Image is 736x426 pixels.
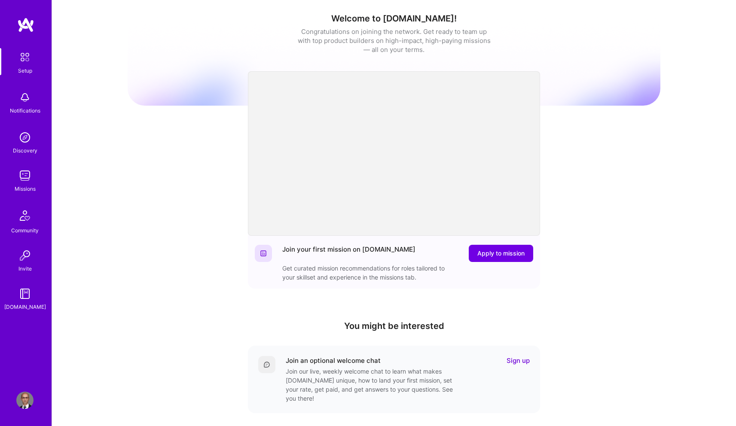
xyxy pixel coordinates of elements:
a: Sign up [507,356,530,365]
img: guide book [16,285,34,302]
div: Join an optional welcome chat [286,356,381,365]
a: User Avatar [14,392,36,409]
span: Apply to mission [477,249,525,258]
iframe: video [248,71,540,236]
div: Join your first mission on [DOMAIN_NAME] [282,245,415,262]
div: Setup [18,66,32,75]
div: Notifications [10,106,40,115]
div: Invite [18,264,32,273]
button: Apply to mission [469,245,533,262]
h1: Welcome to [DOMAIN_NAME]! [128,13,660,24]
div: Join our live, weekly welcome chat to learn what makes [DOMAIN_NAME] unique, how to land your fir... [286,367,458,403]
img: discovery [16,129,34,146]
img: bell [16,89,34,106]
div: Community [11,226,39,235]
img: Website [260,250,267,257]
div: Missions [15,184,36,193]
img: setup [16,48,34,66]
img: logo [17,17,34,33]
h4: You might be interested [248,321,540,331]
div: Congratulations on joining the network. Get ready to team up with top product builders on high-im... [297,27,491,54]
div: [DOMAIN_NAME] [4,302,46,311]
div: Discovery [13,146,37,155]
img: User Avatar [16,392,34,409]
img: Comment [263,361,270,368]
img: teamwork [16,167,34,184]
div: Get curated mission recommendations for roles tailored to your skillset and experience in the mis... [282,264,454,282]
img: Invite [16,247,34,264]
img: Community [15,205,35,226]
